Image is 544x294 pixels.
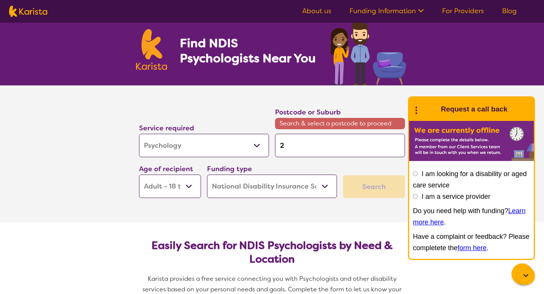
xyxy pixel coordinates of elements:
[457,244,487,252] a: form here
[145,239,399,266] h2: Easily Search for NDIS Psychologists by Need & Location
[275,108,341,117] label: Postcode or Suburb
[302,6,331,15] a: About us
[139,124,194,133] label: Service required
[441,104,507,115] h1: Request a call back
[422,193,490,200] label: I am a service provider
[409,121,534,161] img: Karista offline chat form to request call back
[275,118,405,129] span: Search & select a postcode to proceed
[207,164,252,173] label: Funding type
[502,6,517,15] a: Blog
[275,134,405,157] input: Type
[413,231,530,254] p: Have a complaint or feedback? Please completete the .
[442,6,484,15] a: For Providers
[349,6,424,15] a: Funding Information
[413,170,527,189] label: I am looking for a disability or aged care service
[136,29,167,70] img: Karista logo
[413,205,530,228] p: Do you need help with funding? .
[139,164,193,173] label: Age of recipient
[9,6,47,17] img: Karista logo
[328,19,408,85] img: psychology
[421,102,436,117] img: Karista
[180,36,320,66] h1: Find NDIS Psychologists Near You
[512,263,533,285] button: Channel Menu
